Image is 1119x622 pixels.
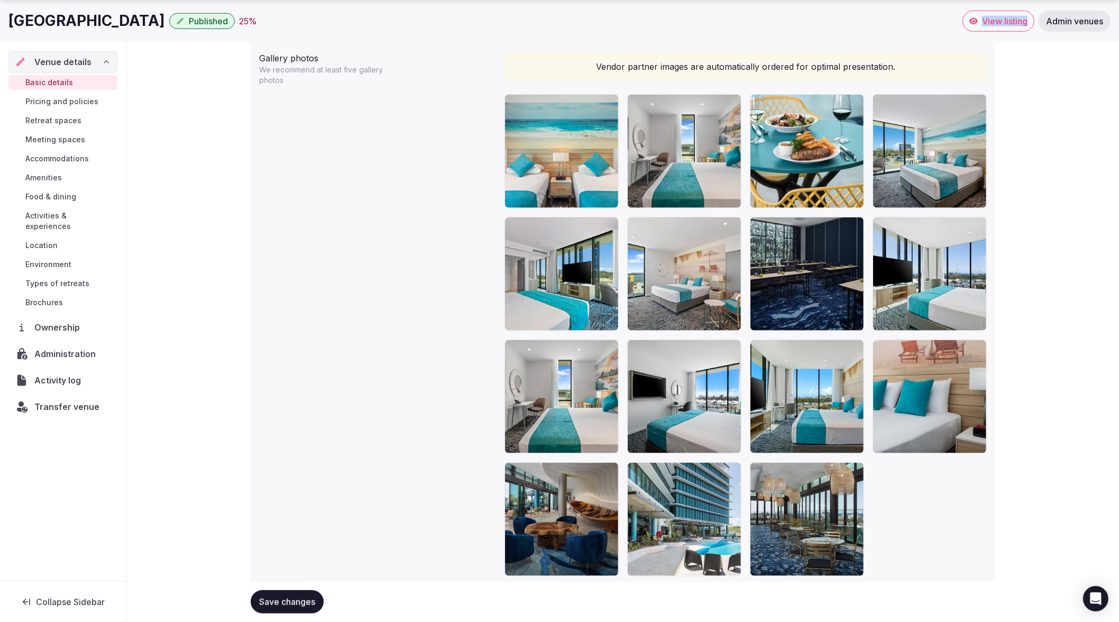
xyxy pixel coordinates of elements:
[25,115,81,126] span: Retreat spaces
[8,132,117,147] a: Meeting spaces
[1046,16,1103,26] span: Admin venues
[169,13,235,29] button: Published
[25,191,76,202] span: Food & dining
[8,257,117,272] a: Environment
[25,259,71,270] span: Environment
[8,189,117,204] a: Food & dining
[36,597,105,607] span: Collapse Sidebar
[25,240,58,251] span: Location
[259,65,395,86] p: We recommend at least five gallery photos
[8,75,117,90] a: Basic details
[34,56,91,68] span: Venue details
[259,48,496,65] div: Gallery photos
[8,208,117,234] a: Activities & experiences
[25,297,63,308] span: Brochures
[8,590,117,614] button: Collapse Sidebar
[8,170,117,185] a: Amenities
[750,340,864,453] img: 72000312_4K.jpg
[25,153,89,164] span: Accommodations
[239,15,257,28] div: 25 %
[628,95,741,208] img: 71831755_4K.jpg
[750,95,864,208] img: 71831845_4K.jpg
[25,172,62,183] span: Amenities
[34,321,84,334] span: Ownership
[8,276,117,291] a: Types of retreats
[962,11,1034,32] a: View listing
[25,77,73,88] span: Basic details
[750,463,864,576] img: 71831835_4K.jpg
[505,95,618,208] img: 71831759_4K.jpg
[34,347,100,360] span: Administration
[982,16,1028,26] span: View listing
[628,217,741,331] img: 71831751_4K.jpg
[8,151,117,166] a: Accommodations
[8,316,117,339] a: Ownership
[259,597,315,607] span: Save changes
[25,134,85,145] span: Meeting spaces
[505,52,987,81] p: Vendor partner images are automatically ordered for optimal presentation.
[8,113,117,128] a: Retreat spaces
[34,374,85,387] span: Activity log
[750,217,864,331] img: 71831843_4K.jpg
[25,211,113,232] span: Activities & experiences
[628,340,741,453] img: 71831821_4K.jpg
[34,400,99,413] span: Transfer venue
[505,217,618,331] img: 72000310_4K.jpg
[505,340,618,453] img: 71831823_4K.jpg
[8,94,117,109] a: Pricing and policies
[189,16,228,26] span: Published
[1083,586,1108,611] div: Open Intercom Messenger
[505,463,618,576] img: 71831831_4K.jpg
[8,11,165,31] h1: [GEOGRAPHIC_DATA]
[1039,11,1111,32] a: Admin venues
[239,15,257,28] button: 25%
[8,343,117,365] a: Administration
[8,369,117,391] a: Activity log
[873,95,986,208] img: 71831865_4K.jpg
[251,590,324,614] button: Save changes
[873,340,986,453] img: 72000342_4K.jpg
[8,396,117,418] button: Transfer venue
[873,217,986,331] img: 71831753_4K.jpg
[628,463,741,576] img: 71831833_4K.jpg
[25,278,89,289] span: Types of retreats
[8,238,117,253] a: Location
[8,295,117,310] a: Brochures
[25,96,98,107] span: Pricing and policies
